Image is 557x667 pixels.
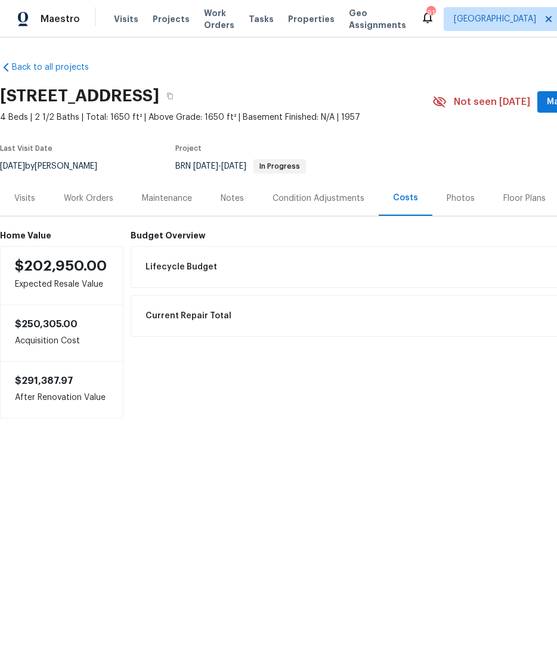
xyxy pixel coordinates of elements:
span: Maestro [41,13,80,25]
div: Photos [447,193,475,204]
div: Condition Adjustments [273,193,364,204]
div: Visits [14,193,35,204]
span: [DATE] [193,162,218,170]
span: - [193,162,246,170]
button: Copy Address [159,85,181,107]
span: In Progress [255,163,305,170]
span: BRN [175,162,306,170]
div: Notes [221,193,244,204]
div: Maintenance [142,193,192,204]
span: Projects [153,13,190,25]
span: Not seen [DATE] [454,96,530,108]
span: Work Orders [204,7,234,31]
span: Visits [114,13,138,25]
span: [GEOGRAPHIC_DATA] [454,13,536,25]
span: $291,387.97 [15,376,73,386]
span: Tasks [249,15,274,23]
span: Project [175,145,202,152]
div: 91 [426,7,435,19]
span: $202,950.00 [15,259,107,273]
span: Current Repair Total [146,310,231,322]
span: [DATE] [221,162,246,170]
div: Floor Plans [503,193,546,204]
span: Properties [288,13,335,25]
div: Costs [393,192,418,204]
div: Work Orders [64,193,113,204]
span: Lifecycle Budget [146,261,217,273]
span: Geo Assignments [349,7,406,31]
span: $250,305.00 [15,319,78,329]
